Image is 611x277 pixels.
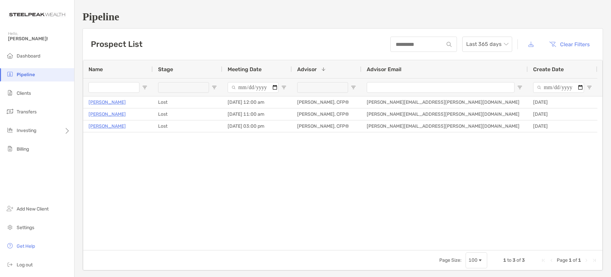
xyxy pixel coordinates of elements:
span: Name [89,66,103,72]
img: clients icon [6,89,14,97]
span: 3 [522,257,525,263]
span: Transfers [17,109,37,115]
span: Log out [17,262,33,268]
input: Name Filter Input [89,82,139,93]
img: logout icon [6,260,14,268]
img: add_new_client icon [6,205,14,212]
span: Advisor [297,66,317,72]
button: Open Filter Menu [517,85,522,90]
img: settings icon [6,223,14,231]
input: Create Date Filter Input [533,82,584,93]
img: Zoe Logo [8,3,66,27]
span: Dashboard [17,53,40,59]
span: Page [557,257,568,263]
img: billing icon [6,145,14,153]
a: [PERSON_NAME] [89,98,126,106]
div: [DATE] [528,120,597,132]
button: Open Filter Menu [281,85,287,90]
div: Next Page [584,258,589,263]
span: 1 [569,257,572,263]
img: transfers icon [6,107,14,115]
div: Lost [153,96,222,108]
a: [PERSON_NAME] [89,110,126,118]
img: input icon [447,42,452,47]
span: Settings [17,225,34,230]
span: 1 [503,257,506,263]
div: [PERSON_NAME], CFP® [292,120,361,132]
span: Billing [17,146,29,152]
span: Stage [158,66,173,72]
button: Open Filter Menu [142,85,147,90]
span: Meeting Date [228,66,262,72]
span: Last 365 days [466,37,508,52]
div: Previous Page [549,258,554,263]
button: Open Filter Menu [351,85,356,90]
div: [PERSON_NAME][EMAIL_ADDRESS][PERSON_NAME][DOMAIN_NAME] [361,96,528,108]
img: pipeline icon [6,70,14,78]
span: Add New Client [17,206,49,212]
div: [DATE] [528,96,597,108]
div: [PERSON_NAME], CFP® [292,96,361,108]
button: Open Filter Menu [587,85,592,90]
span: Clients [17,90,31,96]
span: Create Date [533,66,564,72]
img: investing icon [6,126,14,134]
span: [PERSON_NAME]! [8,36,70,42]
span: of [516,257,521,263]
span: to [507,257,511,263]
div: 100 [469,257,478,263]
div: [DATE] 12:00 am [222,96,292,108]
span: Get Help [17,243,35,249]
button: Open Filter Menu [212,85,217,90]
img: dashboard icon [6,52,14,60]
span: 3 [512,257,515,263]
div: [DATE] 03:00 pm [222,120,292,132]
div: [DATE] 11:00 am [222,108,292,120]
div: Last Page [592,258,597,263]
input: Advisor Email Filter Input [367,82,514,93]
div: [DATE] [528,108,597,120]
div: Lost [153,120,222,132]
h3: Prospect List [91,40,142,49]
h1: Pipeline [83,11,603,23]
span: Investing [17,128,36,133]
div: Lost [153,108,222,120]
div: [PERSON_NAME][EMAIL_ADDRESS][PERSON_NAME][DOMAIN_NAME] [361,120,528,132]
img: get-help icon [6,242,14,250]
div: [PERSON_NAME][EMAIL_ADDRESS][PERSON_NAME][DOMAIN_NAME] [361,108,528,120]
span: Pipeline [17,72,35,77]
div: First Page [541,258,546,263]
span: of [573,257,577,263]
button: Clear Filters [544,37,595,52]
span: 1 [578,257,581,263]
div: Page Size [466,252,487,268]
a: [PERSON_NAME] [89,122,126,130]
input: Meeting Date Filter Input [228,82,279,93]
div: [PERSON_NAME], CFP® [292,108,361,120]
span: Advisor Email [367,66,401,72]
div: Page Size: [439,257,462,263]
